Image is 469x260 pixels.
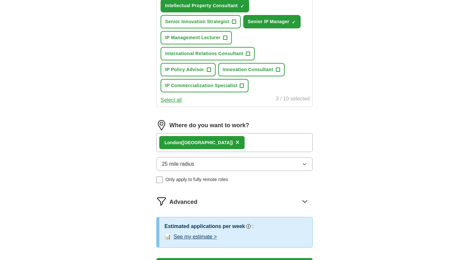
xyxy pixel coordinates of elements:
button: Senior IP Manager✓ [243,15,301,28]
button: 25 mile radius [156,157,313,171]
span: Advanced [169,198,197,206]
span: Only apply to fully remote roles [165,176,228,183]
span: ✓ [240,4,244,9]
button: IP Management Lecturer [161,31,232,44]
button: IP Commercialization Specialist [161,79,249,92]
button: Select all [161,96,182,104]
img: location.png [156,120,167,130]
button: Senior Innovation Strategist [161,15,241,28]
div: ndon [164,139,233,146]
span: × [235,139,239,146]
input: Only apply to fully remote roles [156,176,163,183]
span: IP Management Lecturer [165,34,220,41]
span: ✓ [292,20,296,25]
h3: : [252,222,253,230]
img: filter [156,196,167,206]
span: 📊 [164,233,171,241]
h3: Estimated applications per week [164,222,245,230]
div: 3 / 10 selected [276,95,310,104]
button: × [235,138,239,147]
span: International Relations Consultant [165,50,243,57]
button: Innovation Consultant [218,63,285,76]
label: Where do you want to work? [169,121,249,130]
span: IP Commercialization Specialist [165,82,237,89]
button: International Relations Consultant [161,47,255,60]
strong: Lo [164,140,170,145]
button: See my estimate > [174,233,217,241]
span: ([GEOGRAPHIC_DATA]) [181,140,233,145]
span: Intellectual Property Consultant [165,2,238,9]
span: 25 mile radius [162,160,194,168]
span: Innovation Consultant [223,66,273,73]
span: Senior IP Manager [248,18,290,25]
button: IP Policy Advisor [161,63,216,76]
span: Senior Innovation Strategist [165,18,229,25]
span: IP Policy Advisor [165,66,204,73]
